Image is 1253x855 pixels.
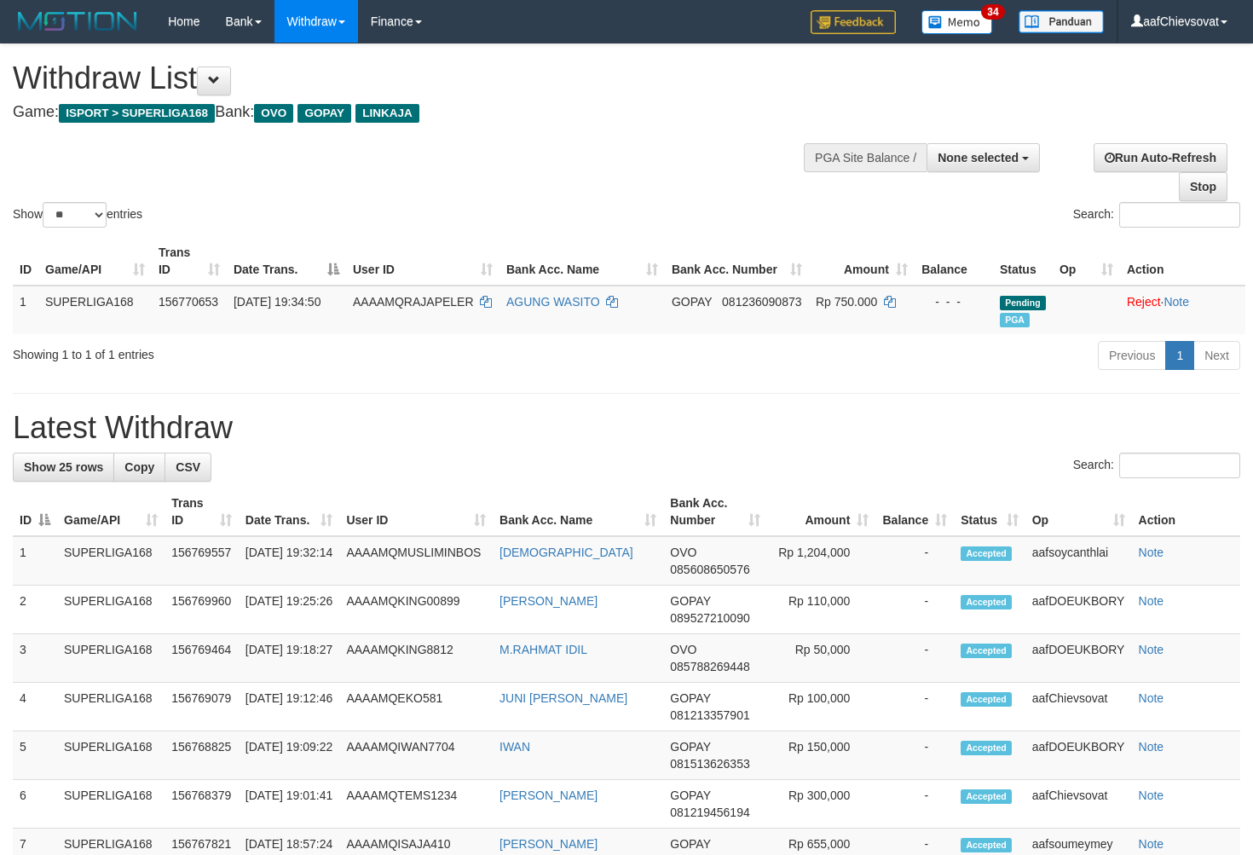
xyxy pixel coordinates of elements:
td: 156769960 [165,586,239,634]
select: Showentries [43,202,107,228]
td: 156768825 [165,731,239,780]
td: Rp 50,000 [767,634,875,683]
td: aafDOEUKBORY [1025,634,1132,683]
td: SUPERLIGA168 [57,683,165,731]
span: OVO [670,546,696,559]
td: SUPERLIGA168 [57,780,165,829]
span: GOPAY [670,594,710,608]
a: [DEMOGRAPHIC_DATA] [499,546,633,559]
th: Bank Acc. Number: activate to sort column ascending [665,237,809,286]
td: 156769557 [165,536,239,586]
td: aafChievsovat [1025,683,1132,731]
th: Amount: activate to sort column ascending [809,237,915,286]
td: 3 [13,634,57,683]
th: Date Trans.: activate to sort column ascending [239,488,340,536]
th: Op: activate to sort column ascending [1025,488,1132,536]
td: aafChievsovat [1025,780,1132,829]
a: Note [1139,594,1164,608]
td: AAAAMQKING00899 [339,586,493,634]
a: Show 25 rows [13,453,114,482]
td: 1 [13,286,38,334]
span: Accepted [961,838,1012,852]
td: SUPERLIGA168 [57,586,165,634]
span: GOPAY [670,691,710,705]
span: 156770653 [159,295,218,309]
a: Note [1139,643,1164,656]
span: Copy 089527210090 to clipboard [670,611,749,625]
td: aafDOEUKBORY [1025,586,1132,634]
img: panduan.png [1019,10,1104,33]
a: Note [1139,546,1164,559]
a: Copy [113,453,165,482]
span: Accepted [961,644,1012,658]
td: 5 [13,731,57,780]
td: AAAAMQKING8812 [339,634,493,683]
th: Game/API: activate to sort column ascending [57,488,165,536]
th: Balance: activate to sort column ascending [875,488,954,536]
th: Trans ID: activate to sort column ascending [165,488,239,536]
input: Search: [1119,202,1240,228]
td: Rp 110,000 [767,586,875,634]
th: Status: activate to sort column ascending [954,488,1025,536]
div: PGA Site Balance / [804,143,927,172]
h1: Withdraw List [13,61,818,95]
th: Trans ID: activate to sort column ascending [152,237,227,286]
a: Note [1139,789,1164,802]
td: - [875,683,954,731]
th: ID [13,237,38,286]
div: - - - [921,293,986,310]
span: GOPAY [670,740,710,754]
button: None selected [927,143,1040,172]
td: SUPERLIGA168 [57,536,165,586]
h4: Game: Bank: [13,104,818,121]
td: aafDOEUKBORY [1025,731,1132,780]
td: Rp 1,204,000 [767,536,875,586]
a: [PERSON_NAME] [499,594,598,608]
td: 4 [13,683,57,731]
td: AAAAMQMUSLIMINBOS [339,536,493,586]
span: OVO [670,643,696,656]
a: M.RAHMAT IDIL [499,643,587,656]
span: GOPAY [670,837,710,851]
a: IWAN [499,740,530,754]
span: Accepted [961,741,1012,755]
h1: Latest Withdraw [13,411,1240,445]
td: [DATE] 19:18:27 [239,634,340,683]
td: [DATE] 19:25:26 [239,586,340,634]
td: SUPERLIGA168 [57,731,165,780]
div: Showing 1 to 1 of 1 entries [13,339,510,363]
a: Note [1139,691,1164,705]
label: Search: [1073,202,1240,228]
td: [DATE] 19:32:14 [239,536,340,586]
td: AAAAMQTEMS1234 [339,780,493,829]
td: - [875,780,954,829]
td: 1 [13,536,57,586]
td: AAAAMQEKO581 [339,683,493,731]
td: 156769464 [165,634,239,683]
span: Copy 081213357901 to clipboard [670,708,749,722]
span: AAAAMQRAJAPELER [353,295,474,309]
img: MOTION_logo.png [13,9,142,34]
td: SUPERLIGA168 [57,634,165,683]
th: Action [1132,488,1240,536]
th: Game/API: activate to sort column ascending [38,237,152,286]
span: Accepted [961,692,1012,707]
th: Amount: activate to sort column ascending [767,488,875,536]
th: ID: activate to sort column descending [13,488,57,536]
span: Copy 081219456194 to clipboard [670,806,749,819]
td: SUPERLIGA168 [38,286,152,334]
td: [DATE] 19:12:46 [239,683,340,731]
a: AGUNG WASITO [506,295,600,309]
span: ISPORT > SUPERLIGA168 [59,104,215,123]
a: JUNI [PERSON_NAME] [499,691,627,705]
span: CSV [176,460,200,474]
td: aafsoycanthlai [1025,536,1132,586]
th: Action [1120,237,1245,286]
th: User ID: activate to sort column ascending [339,488,493,536]
td: Rp 150,000 [767,731,875,780]
span: 34 [981,4,1004,20]
input: Search: [1119,453,1240,478]
span: Copy 081513626353 to clipboard [670,757,749,771]
a: [PERSON_NAME] [499,789,598,802]
a: Note [1163,295,1189,309]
